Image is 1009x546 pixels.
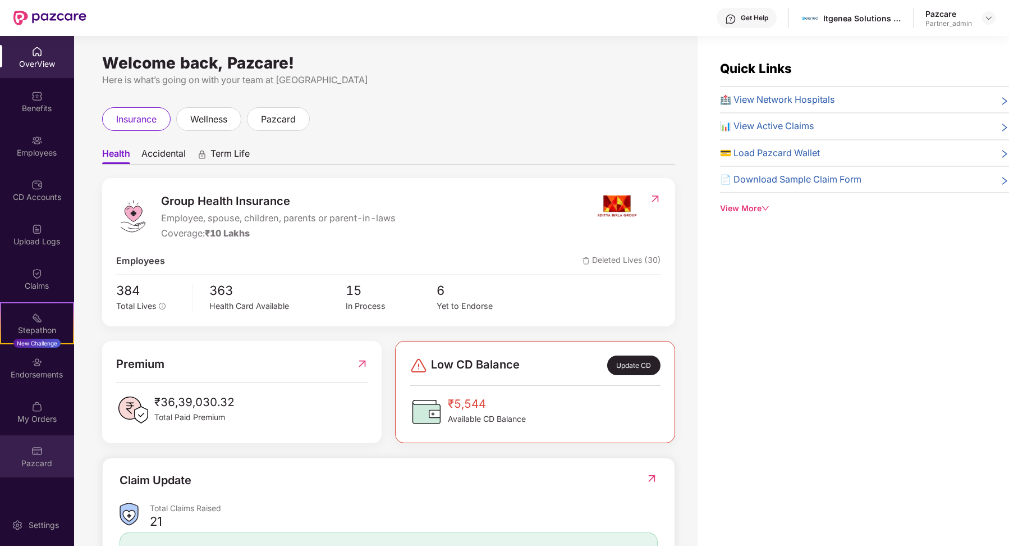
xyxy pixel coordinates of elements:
[1,325,73,336] div: Stepathon
[25,520,62,531] div: Settings
[410,357,428,375] img: svg+xml;base64,PHN2ZyBpZD0iRGFuZ2VyLTMyeDMyIiB4bWxucz0iaHR0cDovL3d3dy53My5vcmcvMjAwMC9zdmciIHdpZH...
[116,199,150,233] img: logo
[431,356,520,375] span: Low CD Balance
[13,339,61,348] div: New Challenge
[13,11,86,25] img: New Pazcare Logo
[448,413,526,425] span: Available CD Balance
[410,395,443,429] img: CDBalanceIcon
[925,19,972,28] div: Partner_admin
[984,13,993,22] img: svg+xml;base64,PHN2ZyBpZD0iRHJvcGRvd24tMzJ4MzIiIHhtbG5zPSJodHRwOi8vd3d3LnczLm9yZy8yMDAwL3N2ZyIgd2...
[161,211,396,225] span: Employee, spouse, children, parents or parent-in-laws
[31,224,43,235] img: svg+xml;base64,PHN2ZyBpZD0iVXBsb2FkX0xvZ3MiIGRhdGEtbmFtZT0iVXBsb2FkIExvZ3MiIHhtbG5zPSJodHRwOi8vd3...
[150,503,658,513] div: Total Claims Raised
[31,357,43,368] img: svg+xml;base64,PHN2ZyBpZD0iRW5kb3JzZW1lbnRzIiB4bWxucz0iaHR0cDovL3d3dy53My5vcmcvMjAwMC9zdmciIHdpZH...
[802,10,818,26] img: 106931595_3072030449549100_5699994001076542286_n.png
[31,90,43,102] img: svg+xml;base64,PHN2ZyBpZD0iQmVuZWZpdHMiIHhtbG5zPSJodHRwOi8vd3d3LnczLm9yZy8yMDAwL3N2ZyIgd2lkdGg9Ij...
[210,148,250,164] span: Term Life
[720,119,814,133] span: 📊 View Active Claims
[31,46,43,57] img: svg+xml;base64,PHN2ZyBpZD0iSG9tZSIgeG1sbnM9Imh0dHA6Ly93d3cudzMub3JnLzIwMDAvc3ZnIiB3aWR0aD0iMjAiIG...
[154,411,235,424] span: Total Paid Premium
[31,135,43,146] img: svg+xml;base64,PHN2ZyBpZD0iRW1wbG95ZWVzIiB4bWxucz0iaHR0cDovL3d3dy53My5vcmcvMjAwMC9zdmciIHdpZHRoPS...
[720,202,1009,215] div: View More
[205,228,250,239] span: ₹10 Lakhs
[102,73,675,87] div: Here is what’s going on with your team at [GEOGRAPHIC_DATA]
[346,280,437,300] span: 15
[583,257,590,265] img: deleteIcon
[1000,148,1009,160] span: right
[596,192,638,220] img: insurerIcon
[209,300,346,312] div: Health Card Available
[116,301,157,311] span: Total Lives
[190,112,227,126] span: wellness
[154,393,235,411] span: ₹36,39,030.32
[116,393,150,427] img: PaidPremiumIcon
[116,254,165,268] span: Employees
[150,513,162,529] div: 21
[356,355,368,373] img: RedirectIcon
[31,401,43,412] img: svg+xml;base64,PHN2ZyBpZD0iTXlfT3JkZXJzIiBkYXRhLW5hbWU9Ik15IE9yZGVycyIgeG1sbnM9Imh0dHA6Ly93d3cudz...
[209,280,346,300] span: 363
[437,300,528,312] div: Yet to Endorse
[31,312,43,324] img: svg+xml;base64,PHN2ZyB4bWxucz0iaHR0cDovL3d3dy53My5vcmcvMjAwMC9zdmciIHdpZHRoPSIyMSIgaGVpZ2h0PSIyMC...
[607,356,661,375] div: Update CD
[116,355,164,373] span: Premium
[720,61,792,76] span: Quick Links
[741,13,768,22] div: Get Help
[646,473,658,484] img: RedirectIcon
[346,300,437,312] div: In Process
[159,303,166,310] span: info-circle
[31,445,43,457] img: svg+xml;base64,PHN2ZyBpZD0iUGF6Y2FyZCIgeG1sbnM9Imh0dHA6Ly93d3cudzMub3JnLzIwMDAvc3ZnIiB3aWR0aD0iMj...
[102,58,675,67] div: Welcome back, Pazcare!
[197,149,207,159] div: animation
[925,8,972,19] div: Pazcare
[762,204,769,212] span: down
[649,193,661,204] img: RedirectIcon
[823,13,902,24] div: Itgenea Solutions Private Limited
[161,192,396,210] span: Group Health Insurance
[261,112,296,126] span: pazcard
[437,280,528,300] span: 6
[1000,175,1009,186] span: right
[31,268,43,279] img: svg+xml;base64,PHN2ZyBpZD0iQ2xhaW0iIHhtbG5zPSJodHRwOi8vd3d3LnczLm9yZy8yMDAwL3N2ZyIgd2lkdGg9IjIwIi...
[583,254,661,268] span: Deleted Lives (30)
[161,226,396,240] div: Coverage:
[116,112,157,126] span: insurance
[120,472,191,489] div: Claim Update
[720,172,861,186] span: 📄 Download Sample Claim Form
[720,146,820,160] span: 💳 Load Pazcard Wallet
[141,148,186,164] span: Accidental
[31,179,43,190] img: svg+xml;base64,PHN2ZyBpZD0iQ0RfQWNjb3VudHMiIGRhdGEtbmFtZT0iQ0QgQWNjb3VudHMiIHhtbG5zPSJodHRwOi8vd3...
[1000,121,1009,133] span: right
[725,13,736,25] img: svg+xml;base64,PHN2ZyBpZD0iSGVscC0zMngzMiIgeG1sbnM9Imh0dHA6Ly93d3cudzMub3JnLzIwMDAvc3ZnIiB3aWR0aD...
[116,280,184,300] span: 384
[102,148,130,164] span: Health
[448,395,526,413] span: ₹5,544
[1000,95,1009,107] span: right
[720,93,835,107] span: 🏥 View Network Hospitals
[120,503,139,526] img: ClaimsSummaryIcon
[12,520,23,531] img: svg+xml;base64,PHN2ZyBpZD0iU2V0dGluZy0yMHgyMCIgeG1sbnM9Imh0dHA6Ly93d3cudzMub3JnLzIwMDAvc3ZnIiB3aW...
